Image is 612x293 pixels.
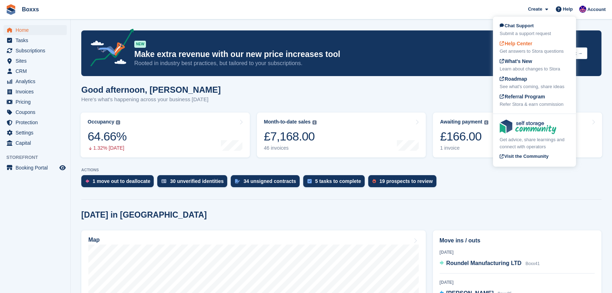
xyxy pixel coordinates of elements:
[16,163,58,173] span: Booking Portal
[93,178,150,184] div: 1 move out to deallocate
[440,236,595,245] h2: Move ins / outs
[4,117,67,127] a: menu
[4,128,67,138] a: menu
[231,175,303,191] a: 34 unsigned contracts
[81,85,221,94] h1: Good afternoon, [PERSON_NAME]
[307,179,312,183] img: task-75834270c22a3079a89374b754ae025e5fb1db73e45f91037f5363f120a921f8.svg
[16,107,58,117] span: Coupons
[81,96,221,104] p: Here's what's happening across your business [DATE]
[500,58,532,64] span: What's New
[16,87,58,97] span: Invoices
[170,178,224,184] div: 30 unverified identities
[500,48,569,55] div: Get answers to Stora questions
[16,128,58,138] span: Settings
[500,120,569,161] a: Get advice, share learnings and connect with operators Visit the Community
[243,178,296,184] div: 34 unsigned contracts
[264,119,311,125] div: Month-to-date sales
[500,41,532,46] span: Help Center
[500,94,545,99] span: Referral Program
[84,29,134,69] img: price-adjustments-announcement-icon-8257ccfd72463d97f412b2fc003d46551f7dbcb40ab6d574587a9cd5c0d94...
[500,65,569,73] div: Learn about changes to Stora
[81,168,601,172] p: ACTIONS
[4,76,67,86] a: menu
[500,120,556,134] img: community-logo-e120dcb29bea30313fccf008a00513ea5fe9ad107b9d62852cae38739ed8438e.svg
[4,87,67,97] a: menu
[379,178,433,184] div: 19 prospects to review
[500,136,569,150] div: Get advice, share learnings and connect with operators
[312,120,317,125] img: icon-info-grey-7440780725fd019a000dd9b08b2336e03edf1995a4989e88bcd33f0948082b44.svg
[4,138,67,148] a: menu
[58,163,67,172] a: Preview store
[500,101,569,108] div: Refer Stora & earn commission
[440,259,540,268] a: Roundel Manufacturing LTD Boxx41
[4,163,67,173] a: menu
[528,6,542,13] span: Create
[16,25,58,35] span: Home
[587,6,606,13] span: Account
[440,145,488,151] div: 1 invoice
[4,35,67,45] a: menu
[440,279,595,286] div: [DATE]
[372,179,376,183] img: prospect-51fa495bee0391a8d652442698ab0144808aea92771e9ea1ae160a38d050c398.svg
[134,41,146,48] div: NEW
[500,76,527,82] span: Roadmap
[315,178,361,184] div: 5 tasks to complete
[257,113,426,157] a: Month-to-date sales £7,168.00 46 invoices
[19,4,42,15] a: Boxxs
[500,30,569,37] div: Submit a support request
[88,129,126,144] div: 64.66%
[500,58,569,73] a: What's New Learn about changes to Stora
[579,6,586,13] img: Jamie Malcolm
[16,76,58,86] span: Analytics
[433,113,602,157] a: Awaiting payment £166.00 1 invoice
[16,138,58,148] span: Capital
[500,83,569,90] div: See what's coming, share ideas
[88,145,126,151] div: 1.32% [DATE]
[446,260,522,266] span: Roundel Manufacturing LTD
[116,120,120,125] img: icon-info-grey-7440780725fd019a000dd9b08b2336e03edf1995a4989e88bcd33f0948082b44.svg
[134,59,540,67] p: Rooted in industry best practices, but tailored to your subscriptions.
[6,154,70,161] span: Storefront
[88,119,114,125] div: Occupancy
[16,46,58,56] span: Subscriptions
[4,25,67,35] a: menu
[500,40,569,55] a: Help Center Get answers to Stora questions
[500,23,534,28] span: Chat Support
[161,179,166,183] img: verify_identity-adf6edd0f0f0b5bbfe63781bf79b02c33cf7c696d77639b501bdc392416b5a36.svg
[235,179,240,183] img: contract_signature_icon-13c848040528278c33f63329250d36e43548de30e8caae1d1a13099fd9432cc5.svg
[264,145,317,151] div: 46 invoices
[440,249,595,255] div: [DATE]
[134,49,540,59] p: Make extra revenue with our new price increases tool
[4,97,67,107] a: menu
[303,175,368,191] a: 5 tasks to complete
[368,175,440,191] a: 19 prospects to review
[4,107,67,117] a: menu
[81,175,157,191] a: 1 move out to deallocate
[500,93,569,108] a: Referral Program Refer Stora & earn commission
[88,237,100,243] h2: Map
[4,56,67,66] a: menu
[500,154,548,159] span: Visit the Community
[16,117,58,127] span: Protection
[86,179,89,183] img: move_outs_to_deallocate_icon-f764333ba52eb49d3ac5e1228854f67142a1ed5810a6f6cc68b1a99e826820c5.svg
[16,56,58,66] span: Sites
[500,75,569,90] a: Roadmap See what's coming, share ideas
[81,113,250,157] a: Occupancy 64.66% 1.32% [DATE]
[157,175,231,191] a: 30 unverified identities
[440,129,488,144] div: £166.00
[563,6,573,13] span: Help
[6,4,16,15] img: stora-icon-8386f47178a22dfd0bd8f6a31ec36ba5ce8667c1dd55bd0f319d3a0aa187defe.svg
[525,261,540,266] span: Boxx41
[264,129,317,144] div: £7,168.00
[16,97,58,107] span: Pricing
[16,35,58,45] span: Tasks
[484,120,488,125] img: icon-info-grey-7440780725fd019a000dd9b08b2336e03edf1995a4989e88bcd33f0948082b44.svg
[4,66,67,76] a: menu
[4,46,67,56] a: menu
[81,210,207,220] h2: [DATE] in [GEOGRAPHIC_DATA]
[440,119,482,125] div: Awaiting payment
[16,66,58,76] span: CRM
